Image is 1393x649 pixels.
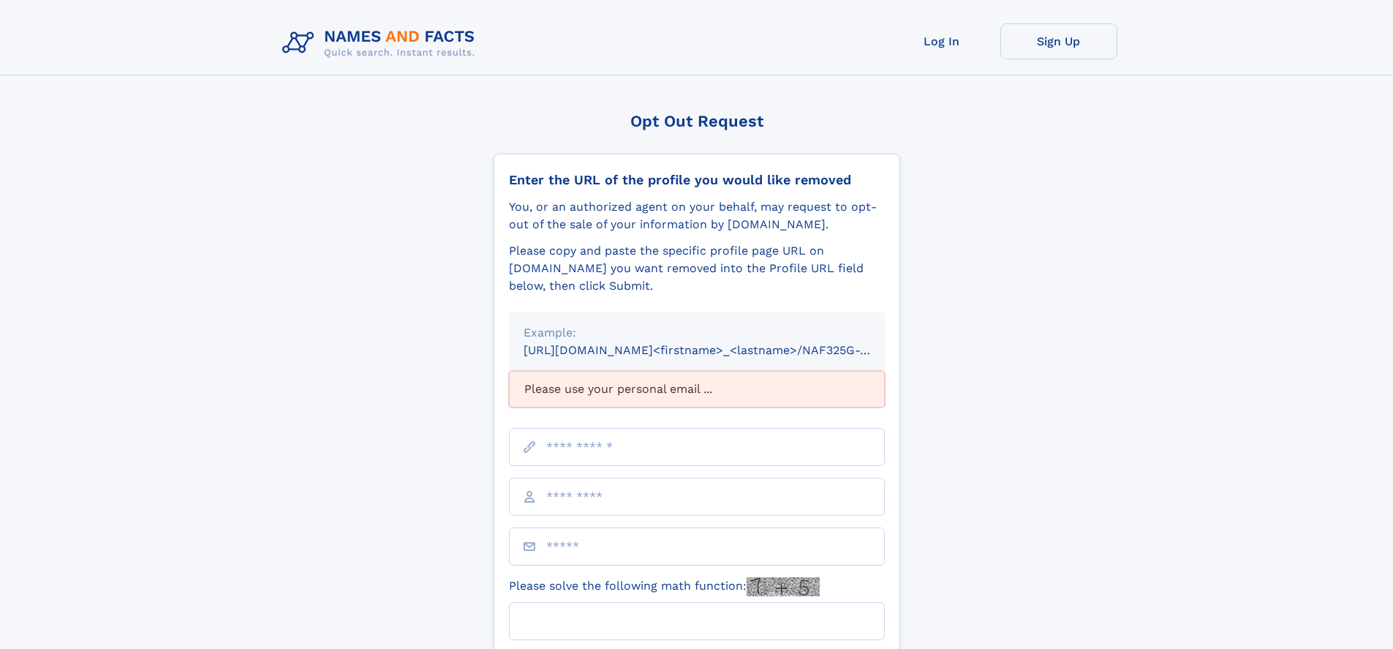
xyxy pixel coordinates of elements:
small: [URL][DOMAIN_NAME]<firstname>_<lastname>/NAF325G-xxxxxxxx [524,343,913,357]
div: Opt Out Request [494,112,900,130]
div: Example: [524,324,870,342]
div: Please copy and paste the specific profile page URL on [DOMAIN_NAME] you want removed into the Pr... [509,242,885,295]
div: You, or an authorized agent on your behalf, may request to opt-out of the sale of your informatio... [509,198,885,233]
label: Please solve the following math function: [509,577,820,596]
a: Log In [883,23,1000,59]
div: Enter the URL of the profile you would like removed [509,172,885,188]
a: Sign Up [1000,23,1117,59]
img: Logo Names and Facts [276,23,487,63]
div: Please use your personal email ... [509,371,885,408]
